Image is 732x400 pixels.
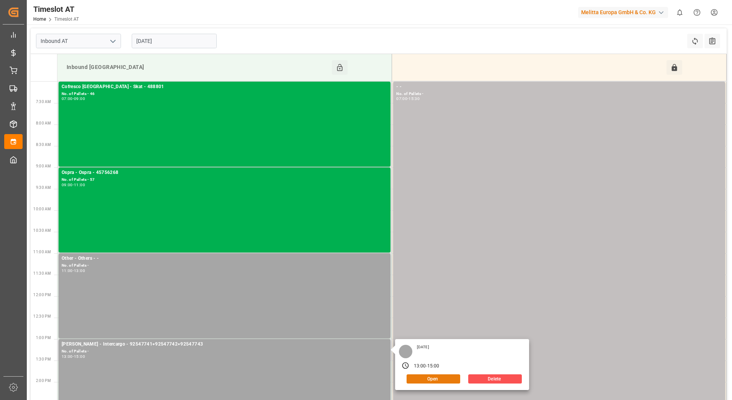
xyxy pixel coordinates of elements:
[671,4,688,21] button: show 0 new notifications
[396,97,407,100] div: 07:00
[62,255,387,262] div: Other - Others - -
[578,5,671,20] button: Melitta Europa GmbH & Co. KG
[107,35,118,47] button: open menu
[33,271,51,275] span: 11:30 AM
[36,143,51,147] span: 8:30 AM
[408,97,420,100] div: 15:30
[74,355,85,358] div: 15:00
[407,97,408,100] div: -
[62,169,387,177] div: Ospra - Ospra - 45756268
[74,183,85,187] div: 11:00
[36,121,51,125] span: 8:00 AM
[36,34,121,48] input: Type to search/select
[132,34,217,48] input: DD-MM-YYYY
[73,183,74,187] div: -
[62,97,73,100] div: 07:00
[33,207,51,211] span: 10:00 AM
[33,16,46,22] a: Home
[73,269,74,272] div: -
[62,183,73,187] div: 09:00
[688,4,706,21] button: Help Center
[36,185,51,190] span: 9:30 AM
[62,83,387,91] div: Cofresco [GEOGRAPHIC_DATA] - Skat - 488801
[578,7,668,18] div: Melitta Europa GmbH & Co. KG
[62,91,387,97] div: No. of Pallets - 46
[36,379,51,383] span: 2:00 PM
[33,3,79,15] div: Timeslot AT
[36,357,51,361] span: 1:30 PM
[33,228,51,233] span: 10:30 AM
[396,91,722,97] div: No. of Pallets -
[33,314,51,318] span: 12:30 PM
[426,363,427,370] div: -
[36,164,51,168] span: 9:00 AM
[74,97,85,100] div: 09:00
[468,374,522,384] button: Delete
[73,355,74,358] div: -
[414,344,432,350] div: [DATE]
[62,269,73,272] div: 11:00
[396,83,722,91] div: - -
[414,363,426,370] div: 13:00
[64,60,332,75] div: Inbound [GEOGRAPHIC_DATA]
[33,293,51,297] span: 12:00 PM
[407,374,460,384] button: Open
[73,97,74,100] div: -
[36,336,51,340] span: 1:00 PM
[36,100,51,104] span: 7:30 AM
[62,341,387,348] div: [PERSON_NAME] - Intercargo - 92547741+92547742+92547743
[62,355,73,358] div: 13:00
[62,177,387,183] div: No. of Pallets - 57
[62,348,387,355] div: No. of Pallets -
[74,269,85,272] div: 13:00
[33,250,51,254] span: 11:00 AM
[427,363,440,370] div: 15:00
[62,262,387,269] div: No. of Pallets -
